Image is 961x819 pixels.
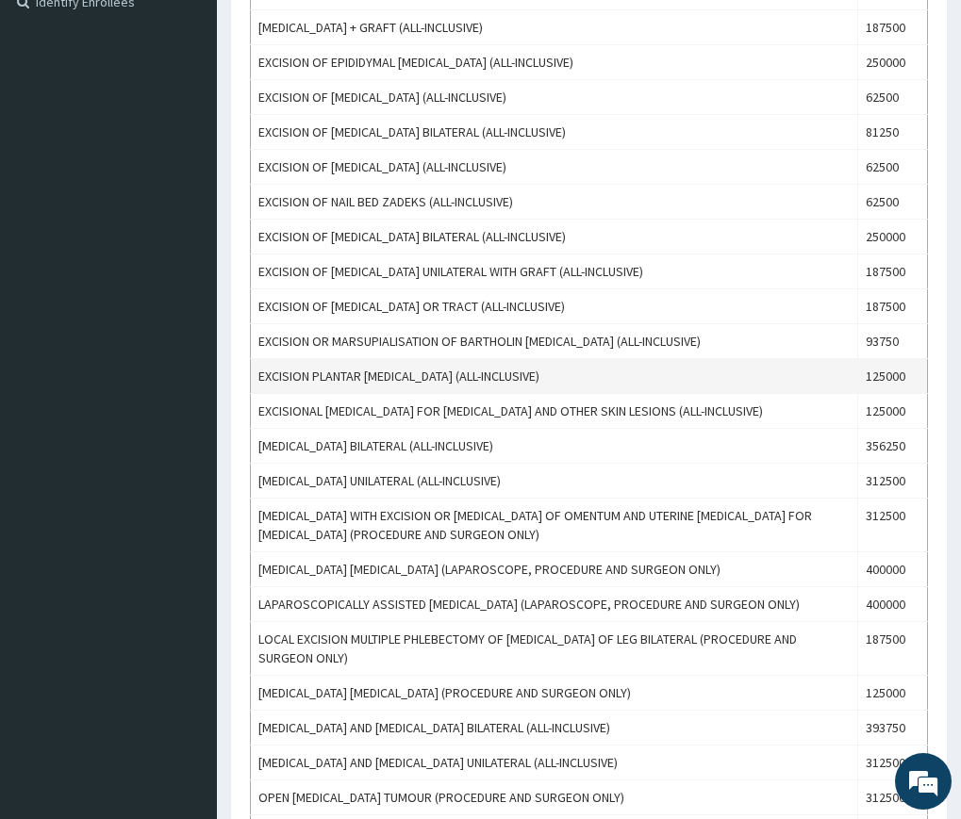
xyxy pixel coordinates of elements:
td: EXCISION PLANTAR [MEDICAL_DATA] (ALL-INCLUSIVE) [251,359,858,394]
td: 187500 [858,622,928,676]
td: [MEDICAL_DATA] UNILATERAL (ALL-INCLUSIVE) [251,464,858,499]
td: 393750 [858,711,928,745]
td: 62500 [858,185,928,220]
td: [MEDICAL_DATA] AND [MEDICAL_DATA] BILATERAL (ALL-INCLUSIVE) [251,711,858,745]
td: EXCISIONAL [MEDICAL_DATA] FOR [MEDICAL_DATA] AND OTHER SKIN LESIONS (ALL-INCLUSIVE) [251,394,858,429]
td: 125000 [858,359,928,394]
td: LAPAROSCOPICALLY ASSISTED [MEDICAL_DATA] (LAPAROSCOPE, PROCEDURE AND SURGEON ONLY) [251,587,858,622]
td: [MEDICAL_DATA] AND [MEDICAL_DATA] UNILATERAL (ALL-INCLUSIVE) [251,745,858,780]
img: d_794563401_company_1708531726252_794563401 [35,94,76,141]
td: OPEN [MEDICAL_DATA] TUMOUR (PROCEDURE AND SURGEON ONLY) [251,780,858,815]
td: 81250 [858,115,928,150]
td: EXCISION OF EPIDIDYMAL [MEDICAL_DATA] (ALL-INCLUSIVE) [251,45,858,80]
td: 312500 [858,745,928,780]
td: 187500 [858,10,928,45]
td: 400000 [858,587,928,622]
div: Minimize live chat window [309,9,355,55]
td: 125000 [858,394,928,429]
td: [MEDICAL_DATA] + GRAFT (ALL-INCLUSIVE) [251,10,858,45]
td: 250000 [858,45,928,80]
div: Chat with us now [98,106,317,130]
td: [MEDICAL_DATA] BILATERAL (ALL-INCLUSIVE) [251,429,858,464]
td: 187500 [858,254,928,289]
td: 250000 [858,220,928,254]
span: We're online! [109,238,260,428]
td: 312500 [858,464,928,499]
td: EXCISION OF [MEDICAL_DATA] OR TRACT (ALL-INCLUSIVE) [251,289,858,324]
td: EXCISION OF [MEDICAL_DATA] (ALL-INCLUSIVE) [251,80,858,115]
td: 93750 [858,324,928,359]
td: EXCISION OF [MEDICAL_DATA] BILATERAL (ALL-INCLUSIVE) [251,220,858,254]
td: 400000 [858,552,928,587]
td: 312500 [858,499,928,552]
td: [MEDICAL_DATA] WITH EXCISION OR [MEDICAL_DATA] OF OMENTUM AND UTERINE [MEDICAL_DATA] FOR [MEDICAL... [251,499,858,552]
td: [MEDICAL_DATA] [MEDICAL_DATA] (LAPAROSCOPE, PROCEDURE AND SURGEON ONLY) [251,552,858,587]
td: EXCISION OF [MEDICAL_DATA] BILATERAL (ALL-INCLUSIVE) [251,115,858,150]
textarea: Type your message and hit 'Enter' [9,515,359,581]
td: [MEDICAL_DATA] [MEDICAL_DATA] (PROCEDURE AND SURGEON ONLY) [251,676,858,711]
td: 125000 [858,676,928,711]
td: EXCISION OF NAIL BED ZADEKS (ALL-INCLUSIVE) [251,185,858,220]
td: 62500 [858,80,928,115]
td: 312500 [858,780,928,815]
td: LOCAL EXCISION MULTIPLE PHLEBECTOMY OF [MEDICAL_DATA] OF LEG BILATERAL (PROCEDURE AND SURGEON ONLY) [251,622,858,676]
td: 62500 [858,150,928,185]
td: EXCISION OF [MEDICAL_DATA] (ALL-INCLUSIVE) [251,150,858,185]
td: 187500 [858,289,928,324]
td: 356250 [858,429,928,464]
td: EXCISION OR MARSUPIALISATION OF BARTHOLIN [MEDICAL_DATA] (ALL-INCLUSIVE) [251,324,858,359]
td: EXCISION OF [MEDICAL_DATA] UNILATERAL WITH GRAFT (ALL-INCLUSIVE) [251,254,858,289]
